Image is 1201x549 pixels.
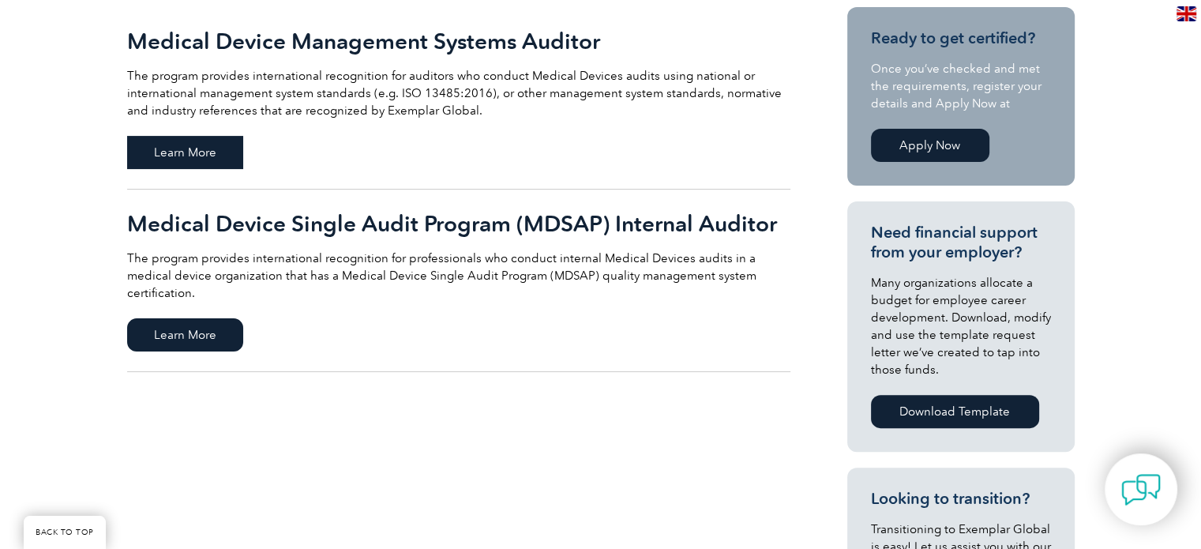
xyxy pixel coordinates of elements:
a: BACK TO TOP [24,516,106,549]
a: Apply Now [871,129,989,162]
p: Many organizations allocate a budget for employee career development. Download, modify and use th... [871,274,1051,378]
p: The program provides international recognition for professionals who conduct internal Medical Dev... [127,250,790,302]
h2: Medical Device Single Audit Program (MDSAP) Internal Auditor [127,211,790,236]
h3: Ready to get certified? [871,28,1051,48]
img: en [1177,6,1196,21]
p: The program provides international recognition for auditors who conduct Medical Devices audits us... [127,67,790,119]
h3: Looking to transition? [871,489,1051,509]
span: Learn More [127,318,243,352]
a: Download Template [871,395,1039,428]
p: Once you’ve checked and met the requirements, register your details and Apply Now at [871,60,1051,112]
a: Medical Device Single Audit Program (MDSAP) Internal Auditor The program provides international r... [127,190,790,372]
h3: Need financial support from your employer? [871,223,1051,262]
a: Medical Device Management Systems Auditor The program provides international recognition for audi... [127,7,790,190]
img: contact-chat.png [1121,470,1161,510]
span: Learn More [127,136,243,169]
h2: Medical Device Management Systems Auditor [127,28,790,54]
